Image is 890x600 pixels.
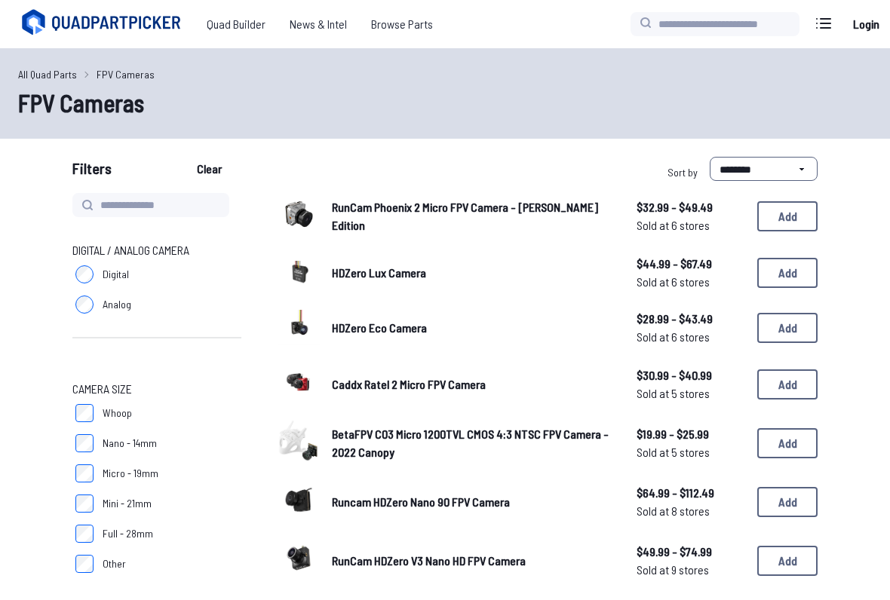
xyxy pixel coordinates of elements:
a: image [278,193,320,240]
img: image [278,261,320,285]
span: Sold at 8 stores [637,502,745,520]
span: $19.99 - $25.99 [637,425,745,443]
img: image [278,537,320,580]
span: Mini - 21mm [103,496,152,511]
span: $32.99 - $49.49 [637,198,745,216]
button: Clear [184,157,235,181]
a: Quad Builder [195,9,278,39]
span: Digital / Analog Camera [72,241,189,259]
input: Whoop [75,404,94,422]
span: Digital [103,267,129,282]
span: Sort by [667,166,698,179]
span: $44.99 - $67.49 [637,255,745,273]
button: Add [757,313,818,343]
button: Add [757,546,818,576]
span: Sold at 6 stores [637,328,745,346]
input: Mini - 21mm [75,494,94,513]
input: Nano - 14mm [75,434,94,452]
input: Micro - 19mm [75,464,94,482]
a: News & Intel [278,9,359,39]
input: Digital [75,265,94,283]
span: Analog [103,297,131,312]
img: image [278,420,320,462]
span: Filters [72,157,112,187]
span: Sold at 5 stores [637,384,745,403]
button: Add [757,369,818,399]
a: image [278,361,320,408]
button: Add [757,487,818,517]
a: image [278,306,320,349]
a: Login [848,9,884,39]
img: image [278,361,320,403]
a: HDZero Lux Camera [332,264,612,282]
a: HDZero Eco Camera [332,319,612,337]
span: BetaFPV C03 Micro 1200TVL CMOS 4:3 NTSC FPV Camera - 2022 Canopy [332,427,609,459]
span: Whoop [103,406,132,421]
span: $64.99 - $112.49 [637,484,745,502]
span: Sold at 9 stores [637,561,745,579]
span: Nano - 14mm [103,436,157,451]
input: Analog [75,295,94,314]
span: Runcam HDZero Nano 90 FPV Camera [332,494,510,509]
a: Caddx Ratel 2 Micro FPV Camera [332,375,612,393]
a: image [278,479,320,525]
span: $30.99 - $40.99 [637,366,745,384]
a: Runcam HDZero Nano 90 FPV Camera [332,493,612,511]
span: Sold at 6 stores [637,216,745,234]
h1: FPV Cameras [18,84,872,121]
a: image [278,420,320,467]
a: FPV Cameras [97,66,155,82]
button: Add [757,201,818,231]
span: Sold at 6 stores [637,273,745,291]
span: HDZero Lux Camera [332,265,426,280]
a: RunCam Phoenix 2 Micro FPV Camera - [PERSON_NAME] Edition [332,198,612,234]
img: image [278,479,320,521]
img: image [278,310,320,344]
input: Full - 28mm [75,525,94,543]
span: $49.99 - $74.99 [637,543,745,561]
span: $28.99 - $43.49 [637,310,745,328]
img: image [278,193,320,235]
a: All Quad Parts [18,66,77,82]
button: Add [757,258,818,288]
span: HDZero Eco Camera [332,320,427,335]
a: RunCam HDZero V3 Nano HD FPV Camera [332,552,612,570]
button: Add [757,428,818,458]
span: RunCam HDZero V3 Nano HD FPV Camera [332,553,526,568]
span: Full - 28mm [103,526,153,541]
span: RunCam Phoenix 2 Micro FPV Camera - [PERSON_NAME] Edition [332,200,598,232]
span: Camera Size [72,380,132,398]
span: Other [103,556,126,571]
a: image [278,252,320,294]
input: Other [75,555,94,573]
span: Sold at 5 stores [637,443,745,461]
a: BetaFPV C03 Micro 1200TVL CMOS 4:3 NTSC FPV Camera - 2022 Canopy [332,425,612,461]
span: Caddx Ratel 2 Micro FPV Camera [332,377,486,391]
a: Browse Parts [359,9,445,39]
select: Sort by [710,157,818,181]
a: image [278,537,320,584]
span: Micro - 19mm [103,466,158,481]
